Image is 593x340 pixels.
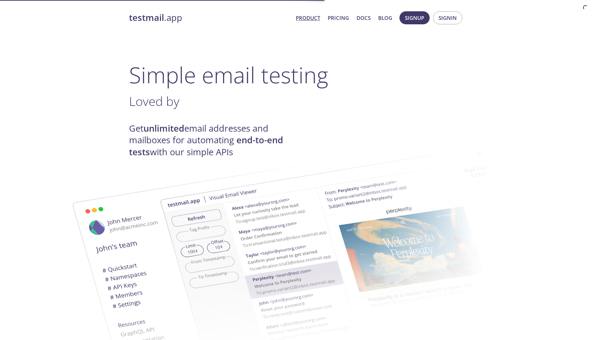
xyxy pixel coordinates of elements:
strong: testmail [129,12,164,24]
a: Docs [357,13,371,22]
a: Blog [378,13,392,22]
a: Product [296,13,320,22]
strong: unlimited [143,122,184,134]
h1: Simple email testing [129,62,464,88]
span: Signup [405,13,424,22]
button: Signin [433,11,462,24]
a: Pricing [328,13,349,22]
span: Signin [439,13,457,22]
button: Signup [399,11,430,24]
span: Loved by [129,93,179,110]
h4: Get email addresses and mailboxes for automating with our simple APIs [129,123,296,158]
a: testmail.app [129,12,290,24]
strong: end-to-end tests [129,134,283,158]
